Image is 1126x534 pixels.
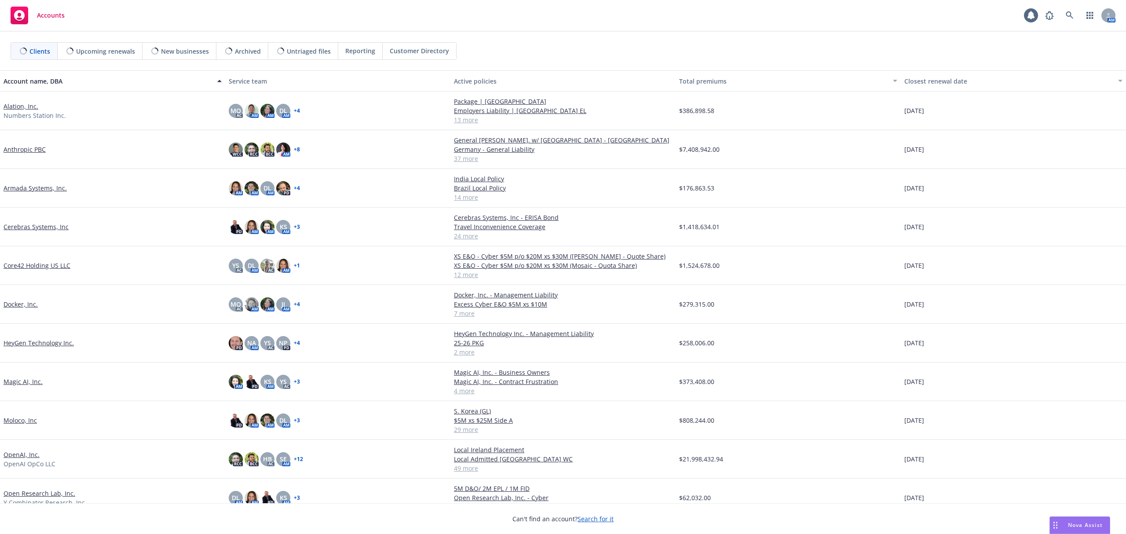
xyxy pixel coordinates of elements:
a: 49 more [454,464,672,473]
a: Magic AI, Inc. - Business Owners [454,368,672,377]
span: Reporting [345,46,375,55]
a: Docker, Inc. [4,300,38,309]
a: Magic AI, Inc. - Contract Frustration [454,377,672,386]
a: $5M xs $25M Side A [454,416,672,425]
a: + 3 [294,224,300,230]
img: photo [229,143,243,157]
span: [DATE] [904,261,924,270]
span: KS [280,222,287,231]
a: Travel Inconvenience Coverage [454,222,672,231]
span: SE [280,454,287,464]
button: Service team [225,70,450,91]
a: Magic AI, Inc. [4,377,43,386]
span: [DATE] [904,493,924,502]
span: $21,998,432.94 [679,454,723,464]
a: 24 more [454,231,672,241]
span: Untriaged files [287,47,331,56]
img: photo [260,143,274,157]
a: + 4 [294,186,300,191]
span: YS [280,377,287,386]
span: [DATE] [904,338,924,347]
span: KS [280,493,287,502]
span: $373,408.00 [679,377,714,386]
a: + 3 [294,418,300,423]
div: Account name, DBA [4,77,212,86]
div: Total premiums [679,77,888,86]
a: Cerebras Systems, Inc [4,222,69,231]
a: Switch app [1081,7,1099,24]
a: + 12 [294,457,303,462]
button: Nova Assist [1049,516,1110,534]
div: Active policies [454,77,672,86]
span: [DATE] [904,416,924,425]
a: Search [1061,7,1078,24]
a: Local Admitted [GEOGRAPHIC_DATA] WC [454,454,672,464]
img: photo [245,491,259,505]
img: photo [245,413,259,428]
span: $176,863.53 [679,183,714,193]
a: 13 more [454,115,672,124]
span: [DATE] [904,106,924,115]
span: NA [247,338,256,347]
img: photo [229,413,243,428]
span: Customer Directory [390,46,449,55]
span: DL [248,261,256,270]
a: Germany - General Liability [454,145,672,154]
a: + 1 [294,263,300,268]
span: $258,006.00 [679,338,714,347]
a: Core42 Holding US LLC [4,261,70,270]
img: photo [245,220,259,234]
span: JJ [281,300,285,309]
span: [DATE] [904,454,924,464]
a: Report a Bug [1041,7,1058,24]
a: 25-26 PKG [454,338,672,347]
button: Active policies [450,70,676,91]
a: S. Korea (GL) [454,406,672,416]
button: Closest renewal date [901,70,1126,91]
a: Local Ireland Placement [454,445,672,454]
a: 12 more [454,270,672,279]
a: 29 more [454,425,672,434]
span: [DATE] [904,183,924,193]
a: General [PERSON_NAME]. w/ [GEOGRAPHIC_DATA] - [GEOGRAPHIC_DATA] [454,135,672,145]
span: [DATE] [904,222,924,231]
img: photo [260,220,274,234]
img: photo [245,143,259,157]
span: HB [263,454,272,464]
a: Accounts [7,3,68,28]
span: Accounts [37,12,65,19]
a: Search for it [578,515,614,523]
a: XS E&O - Cyber $5M p/o $20M xs $30M ([PERSON_NAME] - Quote Share) [454,252,672,261]
img: photo [229,336,243,350]
span: [DATE] [904,377,924,386]
span: DL [232,493,240,502]
a: Anthropic PBC [4,145,46,154]
a: + 3 [294,379,300,384]
img: photo [245,297,259,311]
span: DL [279,106,287,115]
a: + 4 [294,108,300,113]
a: 5M D&O/ 2M EPL / 1M FID [454,484,672,493]
a: + 3 [294,495,300,501]
img: photo [276,259,290,273]
span: YS [232,261,239,270]
a: HeyGen Technology Inc. [4,338,74,347]
span: $279,315.00 [679,300,714,309]
span: Nova Assist [1068,521,1103,529]
a: Armada Systems, Inc. [4,183,67,193]
a: 7 more [454,309,672,318]
a: Open Research Lab, Inc. [4,489,75,498]
a: Brazil Local Policy [454,183,672,193]
span: Numbers Station Inc. [4,111,66,120]
span: New businesses [161,47,209,56]
span: $386,898.58 [679,106,714,115]
a: Docker, Inc. - Management Liability [454,290,672,300]
span: NP [279,338,288,347]
img: photo [276,181,290,195]
img: photo [229,375,243,389]
a: HeyGen Technology Inc. - Management Liability [454,329,672,338]
span: YS [264,338,271,347]
span: Y Combinator Research, Inc. [4,498,87,507]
